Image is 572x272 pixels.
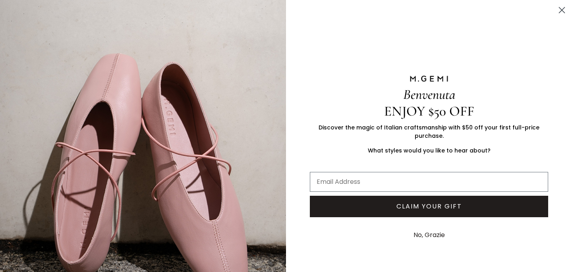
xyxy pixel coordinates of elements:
span: Benvenuta [403,86,455,103]
button: CLAIM YOUR GIFT [310,196,548,217]
span: ENJOY $50 OFF [384,103,474,120]
span: What styles would you like to hear about? [368,147,491,154]
button: No, Grazie [410,225,449,245]
img: M.GEMI [409,75,449,82]
input: Email Address [310,172,548,192]
button: Close dialog [555,3,569,17]
span: Discover the magic of Italian craftsmanship with $50 off your first full-price purchase. [319,123,539,140]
